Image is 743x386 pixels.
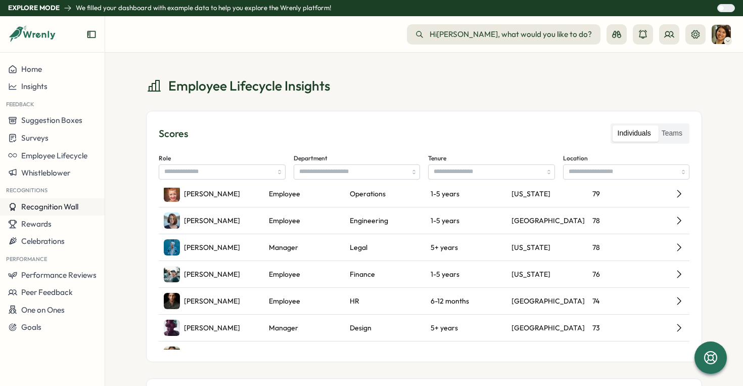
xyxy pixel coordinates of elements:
span: [PERSON_NAME] [184,296,240,307]
div: [US_STATE] [512,266,582,282]
img: Alice Brown [164,212,180,229]
div: 6-12 months [431,293,501,309]
div: 74 [592,293,663,309]
span: Performance Reviews [21,270,97,280]
div: 1-5 years [431,186,501,202]
img: Sarah Johnson [712,25,731,44]
label: Location [563,154,588,163]
span: Goals [21,322,41,332]
div: 5+ years [431,320,501,336]
div: Operations [350,186,421,202]
span: Home [21,64,42,74]
span: [PERSON_NAME] [184,323,240,334]
span: One on Ones [21,305,65,315]
div: HR [350,293,421,309]
span: Recognition Wall [21,202,78,211]
label: Individuals [613,125,656,142]
img: Rachel Walker [164,186,180,202]
span: Rewards [21,219,52,229]
span: Whistleblower [21,168,70,178]
label: Tenure [428,154,446,163]
span: Suggestion Boxes [21,115,82,125]
div: Design [350,320,421,336]
img: Henry Garcia [164,266,180,282]
div: [GEOGRAPHIC_DATA] [512,212,582,229]
div: 79 [592,186,663,202]
div: 1-5 years [431,212,501,229]
h3: Scores [159,126,189,142]
div: 78 [592,212,663,229]
div: 76 [592,266,663,282]
div: Manager [269,320,340,336]
div: [GEOGRAPHIC_DATA] [512,320,582,336]
div: Finance [350,266,421,282]
span: Insights [21,81,48,91]
span: [PERSON_NAME] [184,242,240,253]
div: 5+ years [431,239,501,255]
span: [PERSON_NAME] [184,189,240,200]
div: Employee [269,212,340,229]
span: [PERSON_NAME] [184,350,240,361]
label: Department [294,154,328,163]
div: Legal [350,239,421,255]
label: Role [159,154,171,163]
p: Explore Mode [8,4,60,13]
div: Engineering [350,347,421,363]
div: Manager [269,239,340,255]
span: Hi [PERSON_NAME] , what would you like to do? [430,29,592,40]
p: We filled your dashboard with example data to help you explore the Wrenly platform! [76,4,331,13]
div: [US_STATE] [512,239,582,255]
span: Employee Lifecycle [21,151,87,160]
div: Employee [269,186,340,202]
div: Employee [269,293,340,309]
img: Frank Miller [164,293,180,309]
img: Kate Harris [164,239,180,255]
div: Employee [269,266,340,282]
span: Celebrations [21,236,65,246]
span: [PERSON_NAME] [184,216,240,227]
div: [GEOGRAPHIC_DATA] [512,293,582,309]
button: Expand sidebar [86,29,97,39]
div: Engineering [350,212,421,229]
img: Jane Smith [164,347,180,363]
div: Employee [269,347,340,363]
div: [US_STATE] [512,186,582,202]
span: Employee Lifecycle Insights [168,77,330,95]
div: [US_STATE] [512,347,582,363]
div: 73 [592,320,663,336]
div: 72 [592,347,663,363]
div: 1-5 years [431,266,501,282]
span: Surveys [21,133,49,143]
img: Olivia Anderson [164,320,180,336]
span: [PERSON_NAME] [184,269,240,280]
button: Hi[PERSON_NAME], what would you like to do? [407,24,600,45]
div: 0-6 months [431,347,501,363]
span: Peer Feedback [21,287,73,297]
label: Teams [657,125,687,142]
div: 78 [592,239,663,255]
